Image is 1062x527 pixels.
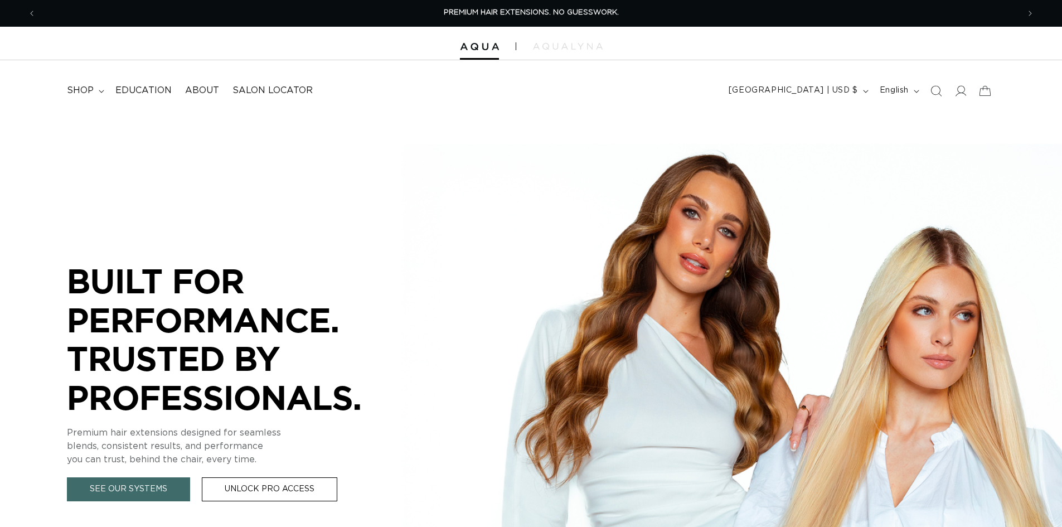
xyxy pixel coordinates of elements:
[460,43,499,51] img: Aqua Hair Extensions
[232,85,313,96] span: Salon Locator
[109,78,178,103] a: Education
[60,78,109,103] summary: shop
[67,85,94,96] span: shop
[1018,3,1042,24] button: Next announcement
[444,9,619,16] span: PREMIUM HAIR EXTENSIONS. NO GUESSWORK.
[722,80,873,101] button: [GEOGRAPHIC_DATA] | USD $
[873,80,924,101] button: English
[185,85,219,96] span: About
[67,426,401,466] p: Premium hair extensions designed for seamless blends, consistent results, and performance you can...
[67,477,190,501] a: See Our Systems
[880,85,909,96] span: English
[115,85,172,96] span: Education
[533,43,603,50] img: aqualyna.com
[202,477,337,501] a: Unlock Pro Access
[20,3,44,24] button: Previous announcement
[67,262,401,417] p: BUILT FOR PERFORMANCE. TRUSTED BY PROFESSIONALS.
[178,78,226,103] a: About
[226,78,319,103] a: Salon Locator
[924,79,948,103] summary: Search
[729,85,858,96] span: [GEOGRAPHIC_DATA] | USD $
